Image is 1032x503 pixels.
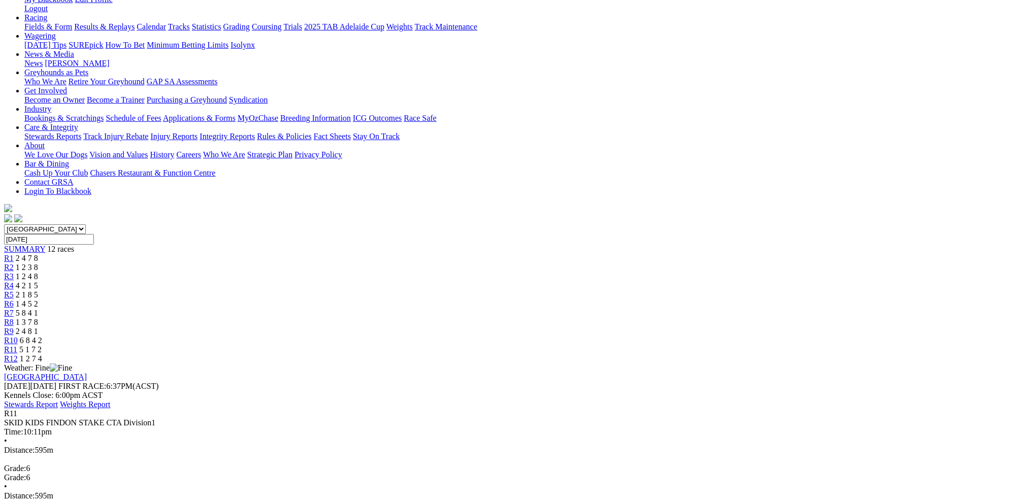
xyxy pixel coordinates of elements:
div: 6 [4,464,1028,473]
span: 5 1 7 2 [19,345,42,354]
input: Select date [4,234,94,245]
a: Track Maintenance [415,22,477,31]
img: logo-grsa-white.png [4,204,12,212]
span: [DATE] [4,382,30,390]
span: FIRST RACE: [58,382,106,390]
span: Weather: Fine [4,363,72,372]
span: SUMMARY [4,245,45,253]
span: 6 8 4 2 [20,336,42,345]
div: 6 [4,473,1028,482]
span: 1 3 7 8 [16,318,38,326]
a: Rules & Policies [257,132,312,141]
span: R11 [4,409,17,418]
a: Calendar [137,22,166,31]
span: Time: [4,427,23,436]
a: Weights Report [60,400,111,409]
div: Bar & Dining [24,169,1028,178]
span: 5 8 4 1 [16,309,38,317]
div: Racing [24,22,1028,31]
a: [DATE] Tips [24,41,66,49]
a: Stay On Track [353,132,400,141]
a: Vision and Values [89,150,148,159]
a: R8 [4,318,14,326]
a: Injury Reports [150,132,197,141]
span: • [4,482,7,491]
a: Become an Owner [24,95,85,104]
span: 6:37PM(ACST) [58,382,159,390]
a: We Love Our Dogs [24,150,87,159]
div: 595m [4,491,1028,500]
a: How To Bet [106,41,145,49]
img: facebook.svg [4,214,12,222]
a: Grading [223,22,250,31]
span: • [4,437,7,445]
a: Track Injury Rebate [83,132,148,141]
a: 2025 TAB Adelaide Cup [304,22,384,31]
a: Who We Are [24,77,66,86]
div: About [24,150,1028,159]
a: Purchasing a Greyhound [147,95,227,104]
a: GAP SA Assessments [147,77,218,86]
a: Tracks [168,22,190,31]
a: Statistics [192,22,221,31]
a: Race Safe [404,114,436,122]
a: R7 [4,309,14,317]
a: SUREpick [69,41,103,49]
a: Applications & Forms [163,114,236,122]
a: R6 [4,299,14,308]
div: 595m [4,446,1028,455]
a: Fields & Form [24,22,72,31]
a: [GEOGRAPHIC_DATA] [4,373,87,381]
a: R9 [4,327,14,336]
span: R1 [4,254,14,262]
span: 12 races [47,245,74,253]
span: [DATE] [4,382,56,390]
a: Minimum Betting Limits [147,41,228,49]
a: Results & Replays [74,22,135,31]
a: Login To Blackbook [24,187,91,195]
a: R5 [4,290,14,299]
a: Contact GRSA [24,178,73,186]
div: Industry [24,114,1028,123]
a: Strategic Plan [247,150,292,159]
a: Who We Are [203,150,245,159]
span: 2 1 8 5 [16,290,38,299]
div: News & Media [24,59,1028,68]
a: Wagering [24,31,56,40]
img: Fine [50,363,72,373]
a: R10 [4,336,18,345]
a: News & Media [24,50,74,58]
a: Bar & Dining [24,159,69,168]
a: R3 [4,272,14,281]
a: About [24,141,45,150]
a: Become a Trainer [87,95,145,104]
div: Greyhounds as Pets [24,77,1028,86]
a: Trials [283,22,302,31]
a: Chasers Restaurant & Function Centre [90,169,215,177]
span: 1 2 3 8 [16,263,38,272]
a: R2 [4,263,14,272]
a: Logout [24,4,48,13]
a: Breeding Information [280,114,351,122]
span: 2 4 8 1 [16,327,38,336]
a: [PERSON_NAME] [45,59,109,68]
a: Schedule of Fees [106,114,161,122]
a: Weights [386,22,413,31]
a: Racing [24,13,47,22]
a: Isolynx [230,41,255,49]
a: ICG Outcomes [353,114,402,122]
span: Distance: [4,446,35,454]
a: Industry [24,105,51,113]
a: MyOzChase [238,114,278,122]
div: 10:11pm [4,427,1028,437]
a: Bookings & Scratchings [24,114,104,122]
span: 1 2 4 8 [16,272,38,281]
a: History [150,150,174,159]
span: 4 2 1 5 [16,281,38,290]
a: R11 [4,345,17,354]
span: Distance: [4,491,35,500]
div: Care & Integrity [24,132,1028,141]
